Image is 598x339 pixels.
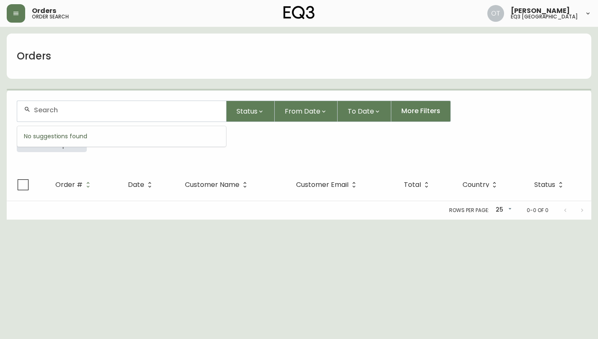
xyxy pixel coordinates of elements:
span: Customer Name [185,181,250,189]
span: Status [534,181,566,189]
h5: order search [32,14,69,19]
span: Country [462,182,489,187]
p: Rows per page: [449,207,489,214]
p: 0-0 of 0 [527,207,549,214]
span: From Date [285,106,320,116]
img: 5d4d18d254ded55077432b49c4cb2919 [487,5,504,22]
span: Total [404,182,421,187]
div: No suggestions found [17,126,226,147]
button: To Date [338,101,391,122]
button: More Filters [391,101,451,122]
button: From Date [275,101,338,122]
span: Date [128,182,144,187]
h5: eq3 [GEOGRAPHIC_DATA] [511,14,578,19]
img: logo [283,6,315,19]
span: Date [128,181,155,189]
span: Country [462,181,500,189]
span: Order # [55,181,94,189]
span: Order # [55,182,83,187]
span: Orders [32,8,56,14]
span: To Date [348,106,374,116]
span: Total [404,181,432,189]
span: Customer Name [185,182,239,187]
button: Status [226,101,275,122]
span: [PERSON_NAME] [511,8,570,14]
span: Customer Email [296,181,359,189]
span: Status [237,106,257,116]
h1: Orders [17,49,51,63]
span: More Filters [401,106,440,116]
div: 25 [492,203,513,217]
span: Status [534,182,555,187]
input: Search [34,106,219,114]
span: Customer Email [296,182,348,187]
